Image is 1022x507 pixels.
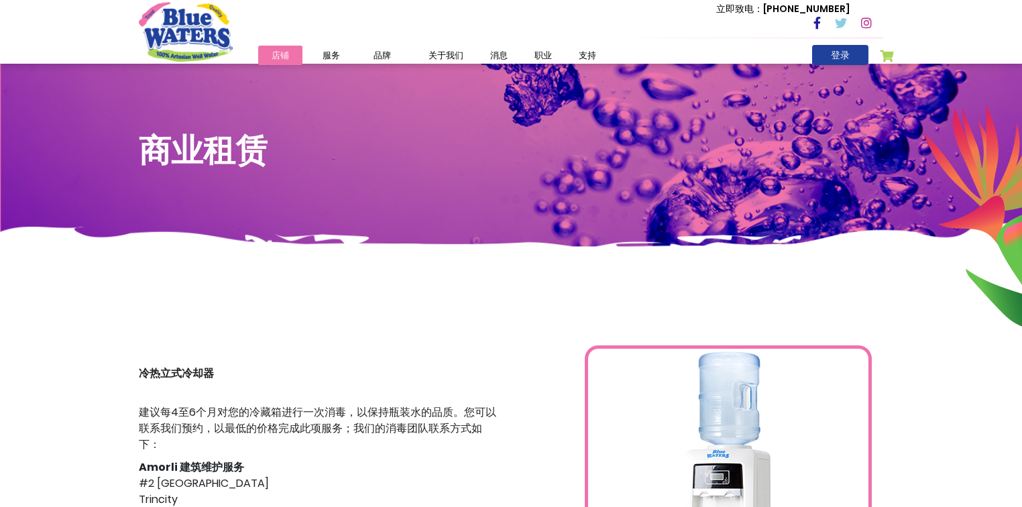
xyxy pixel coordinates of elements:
font: 商业租赁 [139,128,268,173]
a: 登录 [812,45,868,65]
a: 支持 [565,46,610,65]
font: #2 [GEOGRAPHIC_DATA] [139,475,269,491]
a: 服务 [309,46,353,65]
font: [PHONE_NUMBER] [763,2,850,15]
a: 店铺 [258,46,302,65]
font: Trincity [139,492,178,507]
font: 登录 [831,48,850,62]
font: 服务 [323,49,340,62]
font: 职业 [534,49,552,62]
font: 品牌 [374,49,391,62]
a: 品牌 [360,46,404,65]
a: 消息 [477,46,521,65]
font: 消息 [490,49,508,62]
font: 冷热立式冷却器 [139,365,214,381]
a: 职业 [521,46,565,65]
font: 支持 [579,49,596,62]
font: 店铺 [272,49,289,62]
a: 关于我们 [415,46,477,65]
a: 商店徽标 [139,2,233,61]
font: 立即致电： [716,2,763,15]
font: 关于我们 [429,49,463,62]
font: 建议每4至6个月对您的冷藏箱进行一次消毒，以保持瓶装水的品质。您可以联系我们预约，以最低的价格完成此项服务；我们的消毒团队联系方式如下： [139,404,496,452]
font: Amorli 建筑维护服务 [139,459,244,475]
